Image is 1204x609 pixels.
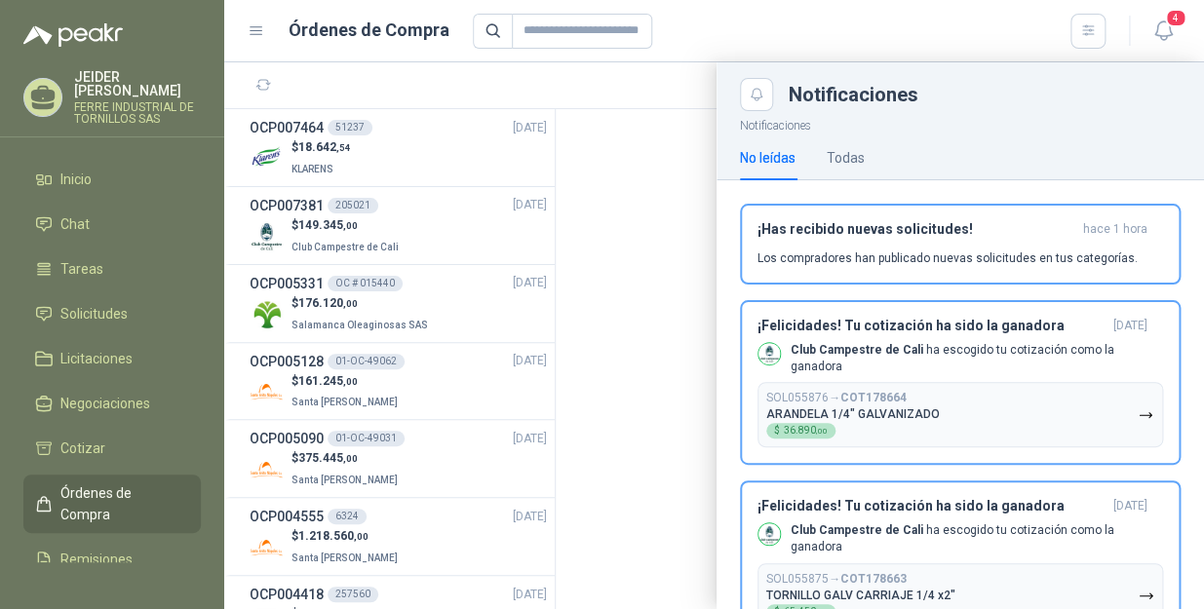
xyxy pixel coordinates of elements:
p: ARANDELA 1/4" GALVANIZADO [766,407,940,421]
img: Company Logo [758,523,780,545]
span: [DATE] [1113,498,1147,514]
h3: ¡Felicidades! Tu cotización ha sido la ganadora [757,318,1106,334]
h1: Órdenes de Compra [289,17,449,44]
a: Inicio [23,161,201,198]
h3: ¡Felicidades! Tu cotización ha sido la ganadora [757,498,1106,514]
p: ha escogido tu cotización como la ganadora [791,522,1163,555]
p: Los compradores han publicado nuevas solicitudes en tus categorías. [757,249,1138,267]
p: SOL055876 → [766,391,907,405]
p: FERRE INDUSTRIAL DE TORNILLOS SAS [74,101,201,125]
div: Todas [827,147,865,169]
span: Cotizar [60,438,105,459]
a: Tareas [23,250,201,287]
b: COT178664 [840,391,907,404]
img: Company Logo [758,343,780,364]
span: 4 [1165,9,1186,27]
button: SOL055876→COT178664ARANDELA 1/4" GALVANIZADO$36.890,00 [757,382,1163,447]
span: Inicio [60,169,92,190]
span: 36.890 [784,426,828,436]
span: hace 1 hora [1083,221,1147,238]
span: Negociaciones [60,393,150,414]
span: Órdenes de Compra [60,482,182,525]
button: ¡Has recibido nuevas solicitudes!hace 1 hora Los compradores han publicado nuevas solicitudes en ... [740,204,1181,285]
span: Remisiones [60,549,133,570]
a: Solicitudes [23,295,201,332]
span: Chat [60,213,90,235]
button: ¡Felicidades! Tu cotización ha sido la ganadora[DATE] Company LogoClub Campestre de Cali ha escog... [740,300,1181,466]
span: ,00 [816,427,828,436]
span: Licitaciones [60,348,133,369]
a: Órdenes de Compra [23,475,201,533]
p: JEIDER [PERSON_NAME] [74,70,201,97]
a: Licitaciones [23,340,201,377]
span: Solicitudes [60,303,128,324]
b: COT178663 [840,572,907,586]
button: 4 [1146,14,1181,49]
a: Negociaciones [23,385,201,422]
h3: ¡Has recibido nuevas solicitudes! [757,221,1075,238]
a: Chat [23,206,201,243]
p: Notificaciones [717,111,1204,135]
img: Logo peakr [23,23,123,47]
p: ha escogido tu cotización como la ganadora [791,342,1163,375]
b: Club Campestre de Cali [791,523,923,537]
p: TORNILLO GALV CARRIAJE 1/4 x2" [766,589,955,602]
b: Club Campestre de Cali [791,343,923,357]
a: Cotizar [23,430,201,467]
span: [DATE] [1113,318,1147,334]
button: Close [740,78,773,111]
div: $ [766,423,835,438]
span: Tareas [60,258,103,280]
a: Remisiones [23,541,201,578]
p: SOL055875 → [766,572,907,587]
div: Notificaciones [789,85,1181,104]
div: No leídas [740,147,796,169]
